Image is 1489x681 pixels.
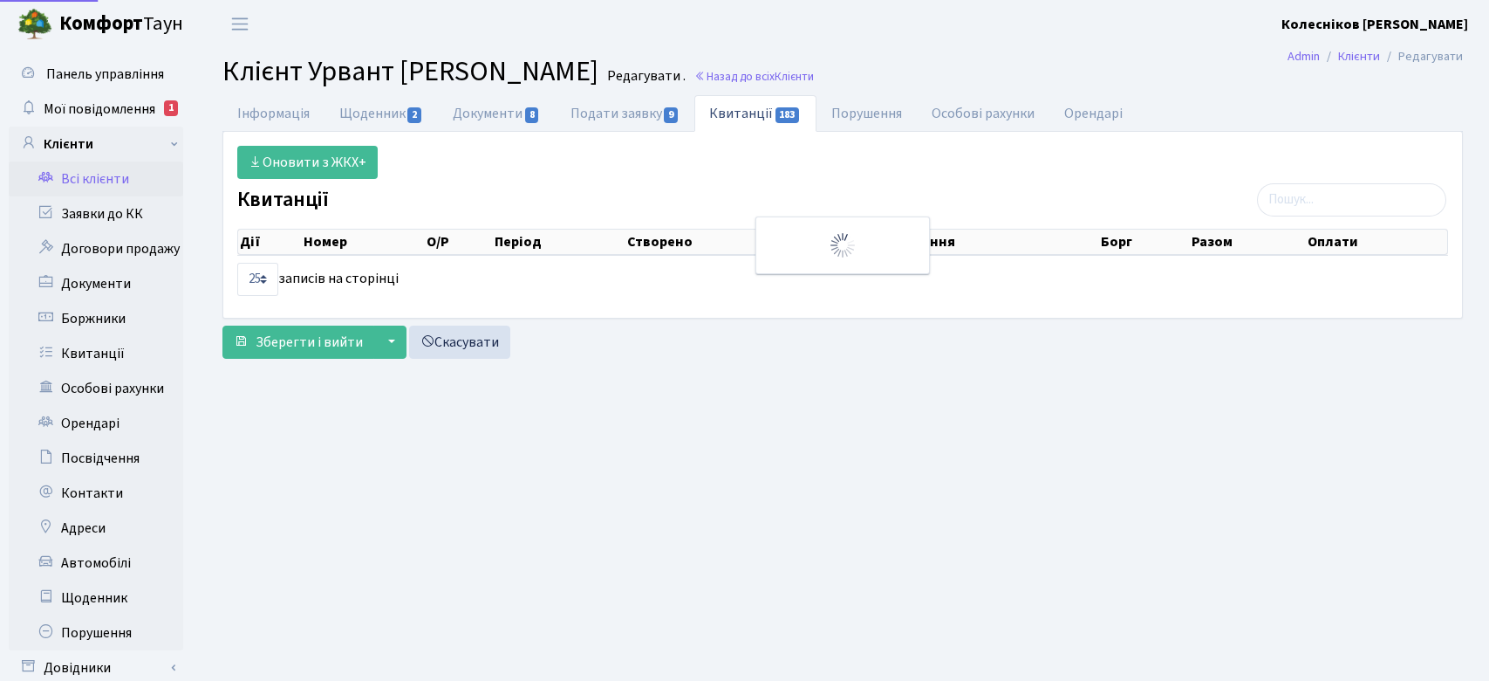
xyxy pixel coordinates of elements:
[1380,47,1463,66] li: Редагувати
[9,616,183,650] a: Порушення
[9,127,183,162] a: Клієнти
[493,230,625,254] th: Період
[917,95,1049,132] a: Особові рахунки
[222,326,374,359] button: Зберегти і вийти
[1306,230,1447,254] th: Оплати
[1190,230,1306,254] th: Разом
[9,231,183,266] a: Договори продажу
[238,230,302,254] th: Дії
[9,511,183,546] a: Адреси
[237,263,278,296] select: записів на сторінці
[256,333,363,352] span: Зберегти і вийти
[525,107,539,123] span: 8
[164,100,178,116] div: 1
[46,65,164,84] span: Панель управління
[9,371,183,406] a: Особові рахунки
[664,107,678,123] span: 9
[302,230,425,254] th: Номер
[222,95,324,132] a: Інформація
[9,406,183,441] a: Орендарі
[1257,183,1446,217] input: Пошук...
[1288,47,1320,65] a: Admin
[218,10,262,38] button: Переключити навігацію
[9,57,183,92] a: Панель управління
[1281,15,1468,34] b: Колесніков [PERSON_NAME]
[1281,14,1468,35] a: Колесніков [PERSON_NAME]
[237,146,378,179] a: Оновити з ЖКХ+
[556,95,694,132] a: Подати заявку
[425,230,493,254] th: О/Р
[1049,95,1137,132] a: Орендарі
[869,230,1099,254] th: Приміщення
[407,107,421,123] span: 2
[9,581,183,616] a: Щоденник
[9,476,183,511] a: Контакти
[9,196,183,231] a: Заявки до КК
[829,231,857,259] img: Обробка...
[438,95,555,132] a: Документи
[17,7,52,42] img: logo.png
[222,52,598,92] span: Клієнт Урвант [PERSON_NAME]
[816,95,917,132] a: Порушення
[59,10,143,38] b: Комфорт
[9,266,183,301] a: Документи
[775,107,800,123] span: 183
[59,10,183,39] span: Таун
[1338,47,1380,65] a: Клієнти
[625,230,805,254] th: Створено
[324,95,438,132] a: Щоденник
[237,188,329,213] label: Квитанції
[694,95,816,132] a: Квитанції
[604,68,686,85] small: Редагувати .
[409,326,510,359] a: Скасувати
[44,100,155,119] span: Мої повідомлення
[9,441,183,476] a: Посвідчення
[9,92,183,127] a: Мої повідомлення1
[1099,230,1190,254] th: Борг
[9,162,183,196] a: Всі клієнти
[694,68,814,85] a: Назад до всіхКлієнти
[237,263,399,296] label: записів на сторінці
[9,336,183,371] a: Квитанції
[1261,38,1489,75] nav: breadcrumb
[9,301,183,336] a: Боржники
[775,68,814,85] span: Клієнти
[9,546,183,581] a: Автомобілі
